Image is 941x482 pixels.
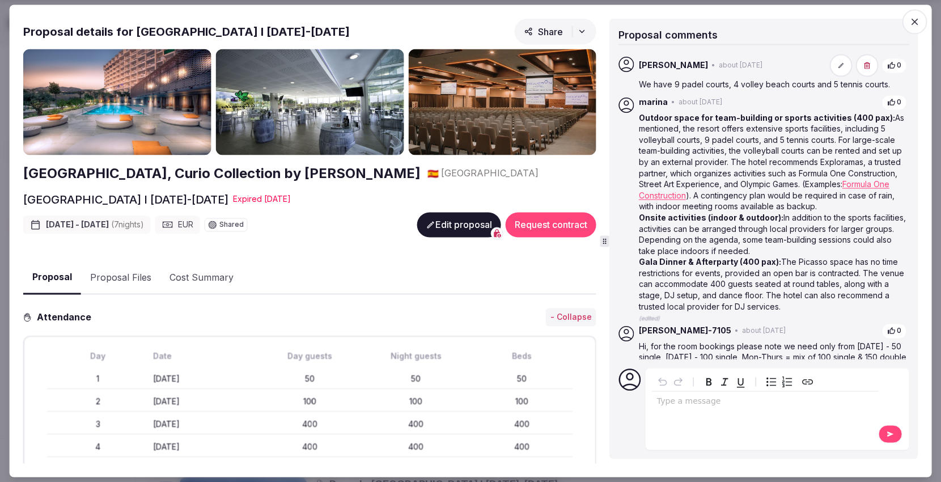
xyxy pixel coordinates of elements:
strong: Onsite activities (indoor & outdoor): [639,213,783,222]
span: 0 [897,61,901,70]
button: Edit proposal [417,213,501,238]
div: 2 [47,395,149,407]
button: Bulleted list [764,374,779,390]
div: 400 [471,418,573,429]
strong: Gala Dinner & Afterparty (400 pax): [639,257,781,267]
div: 400 [471,463,573,475]
span: Proposal comments [618,29,718,41]
span: 🇪🇸 [427,168,439,179]
div: [DATE] [153,373,255,384]
span: • [671,98,675,107]
div: 50 [471,373,573,384]
div: 3 [47,418,149,429]
h2: [GEOGRAPHIC_DATA] I [DATE]-[DATE] [23,192,228,208]
div: [DATE] [153,463,255,475]
div: Day [47,350,149,362]
img: Gallery photo 1 [23,49,211,155]
div: Day guests [259,350,361,362]
button: 0 [881,323,906,339]
h2: Proposal details for [GEOGRAPHIC_DATA] I [DATE]-[DATE] [23,24,350,40]
div: 400 [365,418,467,429]
button: Create link [800,374,816,390]
button: Share [515,19,596,45]
div: 400 [259,463,361,475]
button: Bold [701,374,717,390]
h3: Attendance [32,311,100,324]
span: about [DATE] [742,326,786,336]
span: ( 7 night s ) [111,220,144,230]
p: As mentioned, the resort offers extensive sports facilities, including 5 volleyball courts, 9 pad... [639,112,907,212]
span: (edited) [639,315,660,322]
div: 400 [365,463,467,475]
a: [GEOGRAPHIC_DATA], Curio Collection by [PERSON_NAME] [23,164,421,183]
button: - Collapse [546,308,596,327]
span: [DATE] - [DATE] [46,219,144,231]
div: 100 [259,395,361,407]
div: 400 [471,441,573,452]
span: 0 [897,98,901,107]
button: (edited) [639,312,660,324]
button: Proposal [23,261,81,295]
div: [DATE] [153,441,255,452]
div: editable markdown [652,392,879,415]
p: In addition to the sports facilities, activities can be arranged through local providers for larg... [639,212,907,256]
img: Gallery photo 2 [215,49,404,155]
div: Night guests [365,350,467,362]
span: marina [639,97,668,108]
span: 0 [897,326,901,336]
span: [GEOGRAPHIC_DATA] [441,167,539,180]
div: EUR [155,216,200,234]
p: We have 9 padel courts, 4 volley beach courts and 5 tennis courts. [639,79,907,91]
div: 100 [471,395,573,407]
span: • [711,61,715,70]
div: toggle group [764,374,795,390]
div: Date [153,350,255,362]
p: The Picasso space has no time restrictions for events, provided an open bar is contracted. The ve... [639,257,907,312]
span: • [735,326,739,336]
button: Proposal Files [81,261,160,294]
div: 1 [47,373,149,384]
div: 5 [47,463,149,475]
span: [PERSON_NAME] [639,60,708,71]
span: Shared [219,222,244,229]
div: 400 [259,441,361,452]
div: [DATE] [153,418,255,429]
div: 100 [365,395,467,407]
button: Request contract [506,213,596,238]
div: 400 [365,441,467,452]
div: Expire d [DATE] [233,194,291,205]
button: Underline [733,374,749,390]
div: 400 [259,418,361,429]
img: Gallery photo 3 [408,49,596,155]
div: 4 [47,441,149,452]
span: [PERSON_NAME]-7105 [639,325,731,337]
strong: Outdoor space for team-building or sports activities (400 pax): [639,113,895,122]
button: 0 [881,58,906,73]
button: 🇪🇸 [427,167,439,180]
button: Numbered list [779,374,795,390]
div: 50 [365,373,467,384]
button: Italic [717,374,733,390]
button: 0 [881,95,906,110]
span: about [DATE] [679,98,722,107]
p: Hi, for the room bookings please note we need only from [DATE] - 50 single, [DATE] - 100 single, ... [639,341,907,385]
div: [DATE] [153,395,255,407]
button: Cost Summary [160,261,243,294]
div: Beds [471,350,573,362]
div: 50 [259,373,361,384]
a: Formula One Construction [639,180,889,201]
span: about [DATE] [719,61,762,70]
span: Share [524,26,563,37]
